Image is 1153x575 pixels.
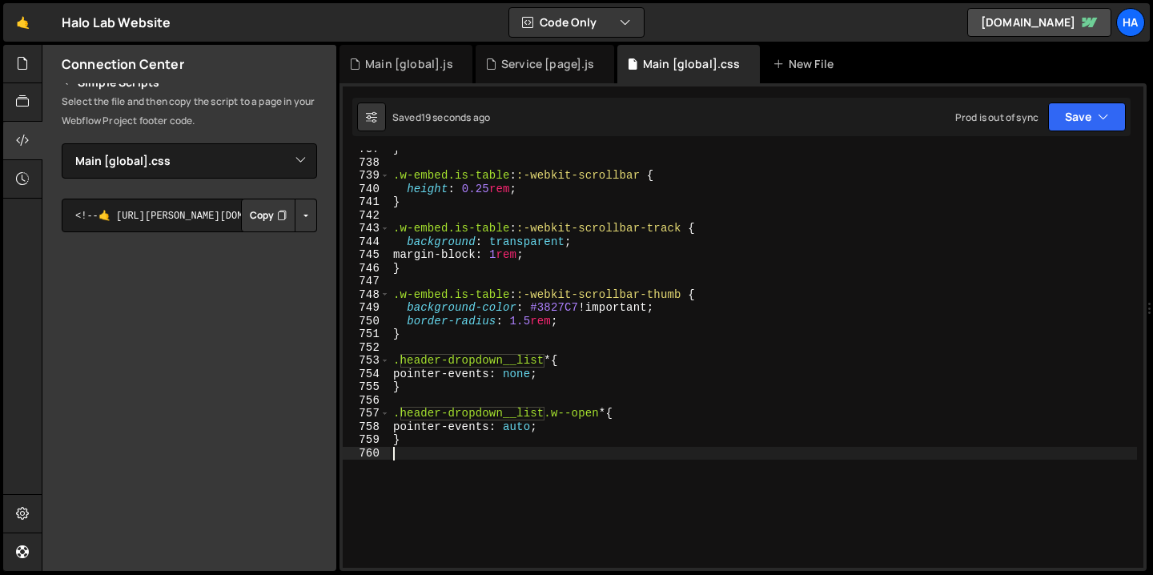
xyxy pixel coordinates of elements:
[343,301,390,315] div: 749
[365,56,453,72] div: Main [global].js
[509,8,644,37] button: Code Only
[241,199,295,232] button: Copy
[343,288,390,302] div: 748
[343,328,390,341] div: 751
[343,222,390,235] div: 743
[62,199,317,232] textarea: <!--🤙 [URL][PERSON_NAME][DOMAIN_NAME]> <script>document.addEventListener("DOMContentLoaded", func...
[62,259,319,403] iframe: YouTube video player
[62,13,171,32] div: Halo Lab Website
[967,8,1111,37] a: [DOMAIN_NAME]
[343,262,390,275] div: 746
[343,315,390,328] div: 750
[392,111,490,124] div: Saved
[343,447,390,460] div: 760
[501,56,595,72] div: Service [page].js
[1116,8,1145,37] a: Ha
[343,235,390,249] div: 744
[343,420,390,434] div: 758
[955,111,1039,124] div: Prod is out of sync
[343,341,390,355] div: 752
[343,183,390,196] div: 740
[62,413,319,557] iframe: YouTube video player
[343,248,390,262] div: 745
[343,433,390,447] div: 759
[343,368,390,381] div: 754
[343,195,390,209] div: 741
[3,3,42,42] a: 🤙
[643,56,741,72] div: Main [global].css
[343,380,390,394] div: 755
[421,111,490,124] div: 19 seconds ago
[343,354,390,368] div: 753
[343,156,390,170] div: 738
[241,199,317,232] div: Button group with nested dropdown
[1048,103,1126,131] button: Save
[343,169,390,183] div: 739
[343,209,390,223] div: 742
[343,394,390,408] div: 756
[343,275,390,288] div: 747
[343,407,390,420] div: 757
[773,56,840,72] div: New File
[62,55,184,73] h2: Connection Center
[62,92,317,131] p: Select the file and then copy the script to a page in your Webflow Project footer code.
